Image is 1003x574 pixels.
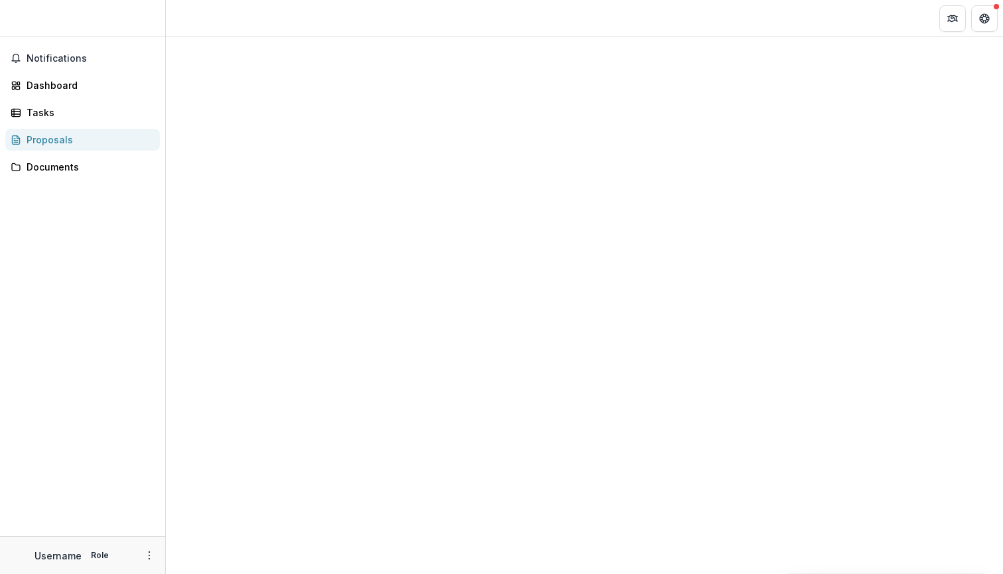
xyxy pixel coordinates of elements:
button: Notifications [5,48,160,69]
div: Documents [27,160,149,174]
p: Username [34,549,82,563]
a: Tasks [5,102,160,123]
div: Dashboard [27,78,149,92]
div: Tasks [27,106,149,119]
a: Dashboard [5,74,160,96]
button: Partners [939,5,966,32]
a: Documents [5,156,160,178]
button: Get Help [971,5,998,32]
div: Proposals [27,133,149,147]
p: Role [87,549,113,561]
a: Proposals [5,129,160,151]
span: Notifications [27,53,155,64]
button: More [141,547,157,563]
